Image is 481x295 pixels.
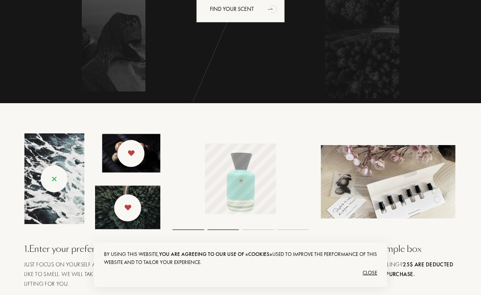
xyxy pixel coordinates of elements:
div: 1 . Enter your preferences [24,242,160,256]
div: Close [104,266,377,279]
div: Just focus on yourself and on the things you like to smell. We will take care of the heavy liftin... [24,260,160,289]
div: animation [265,1,281,17]
div: By using this website, used to improve the performance of this website and to tailor your experie... [104,250,377,266]
img: landing_swipe.png [24,133,160,229]
div: 3 . Receive your sample box [321,242,457,256]
img: box_landing_top.png [321,145,457,218]
span: you are agreeing to our use of «cookies» [159,251,272,258]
